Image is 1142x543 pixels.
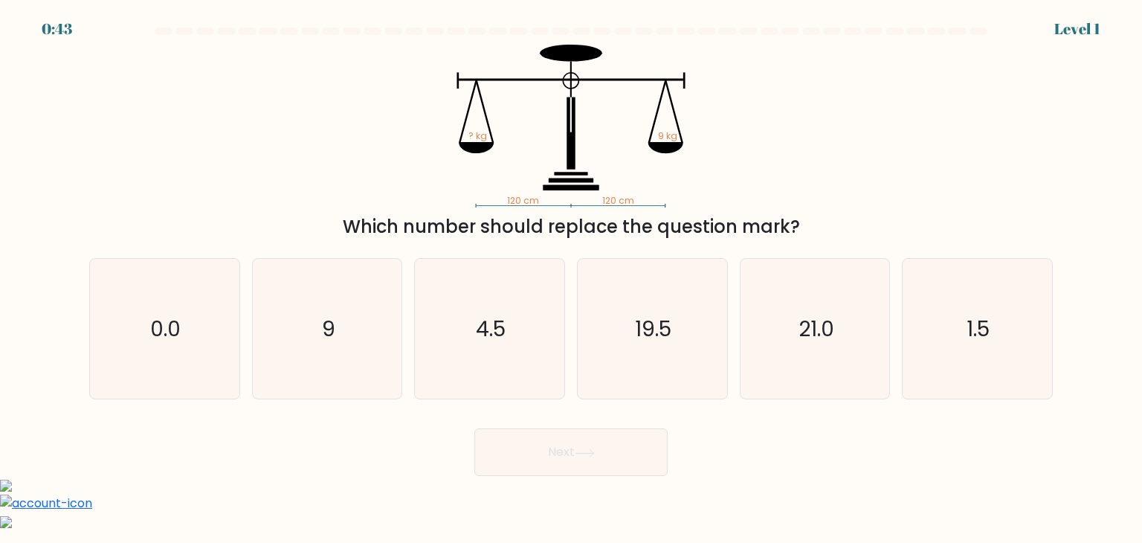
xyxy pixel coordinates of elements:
[799,314,834,344] text: 21.0
[477,314,506,344] text: 4.5
[98,213,1044,240] div: Which number should replace the question mark?
[1054,18,1100,40] div: Level 1
[151,314,181,344] text: 0.0
[42,18,72,40] div: 0:43
[322,314,335,344] text: 9
[474,428,668,476] button: Next
[967,314,990,344] text: 1.5
[507,194,539,207] tspan: 120 cm
[602,194,634,207] tspan: 120 cm
[636,314,672,344] text: 19.5
[468,129,487,142] tspan: ? kg
[658,129,677,142] tspan: 9 kg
